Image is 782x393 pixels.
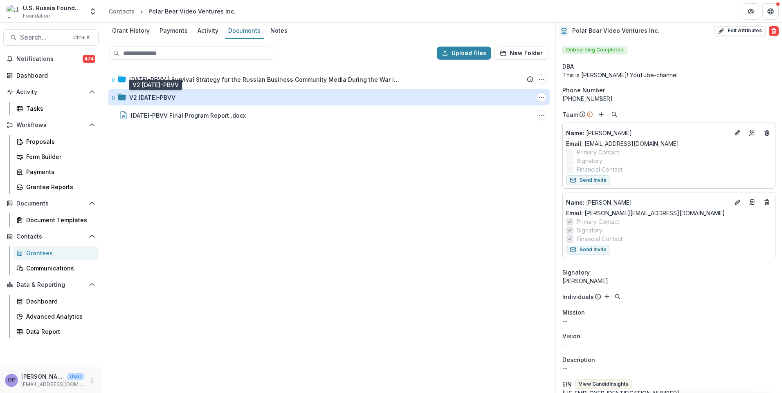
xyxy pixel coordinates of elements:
button: Deletes [762,197,772,207]
p: Individuals [562,293,594,301]
button: Edit [733,128,742,138]
button: View CandidInsights [575,379,632,389]
div: [DATE]-PBVV | Survival Strategy for the Russian Business Community Media During the War in [GEOGR... [108,71,550,87]
span: Financial Contact [577,165,622,174]
span: Data & Reporting [16,281,85,288]
span: Search... [20,33,68,41]
a: Name: [PERSON_NAME] [566,198,729,207]
button: Partners [743,3,759,20]
a: Dashboard [3,69,99,82]
button: V2 23-APR-17-PBVV Options [537,92,546,102]
div: V2 [DATE]-PBVVV2 23-APR-17-PBVV Options [108,89,550,105]
div: Grantee Reports [26,183,92,191]
span: DBA [562,62,574,71]
span: Activity [16,89,85,96]
div: Grantees [26,249,92,257]
button: Add [596,109,606,119]
a: Go to contact [746,196,759,209]
button: Get Help [762,3,779,20]
span: Financial Contact [577,234,622,243]
div: [DATE]-PBVV | Survival Strategy for the Russian Business Community Media During the War in [GEOGR... [129,75,399,84]
h2: Polar Bear Video Ventures Inc. [572,27,659,34]
a: Grantee Reports [13,180,99,194]
div: [DATE]-PBVV Final Program Report .docx [131,111,246,120]
span: Vision [562,332,580,340]
img: U.S. Russia Foundation [7,5,20,18]
nav: breadcrumb [106,5,239,17]
p: [EMAIL_ADDRESS][DOMAIN_NAME] [21,381,84,388]
span: Documents [16,200,85,207]
div: Contacts [109,7,135,16]
button: Open entity switcher [87,3,99,20]
button: Add [602,292,612,301]
span: Description [562,355,595,364]
button: Search [609,109,619,119]
div: Communications [26,264,92,272]
button: Edit [733,197,742,207]
div: Polar Bear Video Ventures Inc. [148,7,236,16]
a: Grant History [109,23,153,39]
button: Send Invite [566,245,610,255]
button: Search [613,292,622,301]
div: Payments [156,25,191,36]
button: Open Contacts [3,230,99,243]
a: Email: [PERSON_NAME][EMAIL_ADDRESS][DOMAIN_NAME] [566,209,725,217]
a: Notes [267,23,291,39]
a: Payments [156,23,191,39]
span: 474 [83,55,95,63]
span: Phone Number [562,86,605,94]
div: Dashboard [26,297,92,306]
button: Notifications474 [3,52,99,65]
div: V2 [DATE]-PBVV [129,93,175,102]
div: Payments [26,167,92,176]
a: Communications [13,261,99,275]
a: Name: [PERSON_NAME] [566,129,729,137]
button: Send Invite [566,175,610,185]
a: Form Builder [13,150,99,163]
span: Primary Contact [577,217,619,226]
div: Data Report [26,327,92,336]
span: Email: [566,210,583,217]
button: More [87,375,97,385]
a: Documents [225,23,264,39]
span: Name : [566,199,584,206]
button: Open Workflows [3,118,99,132]
div: Document Templates [26,216,92,224]
button: 23-APR-17-PBVV | Survival Strategy for the Russian Business Community Media During the War in Ukr... [537,74,546,84]
button: Search... [3,29,99,46]
p: Team [562,110,578,119]
a: Document Templates [13,213,99,227]
p: [PERSON_NAME] [21,372,64,381]
div: Form Builder [26,152,92,161]
a: Go to contact [746,126,759,139]
button: Deletes [762,128,772,138]
button: Edit Attributes [714,26,766,36]
button: Delete [769,26,779,36]
a: Activity [194,23,222,39]
span: Notifications [16,56,83,63]
button: Open Data & Reporting [3,278,99,291]
span: Signatory [577,156,602,165]
a: Payments [13,165,99,179]
span: Signatory [577,226,602,234]
span: Contacts [16,233,85,240]
span: Foundation [23,12,50,20]
div: Notes [267,25,291,36]
span: Onboarding Completed [562,46,627,54]
div: [DATE]-PBVV Final Program Report .docx23-APR-17-PBVV Final Program Report .docx Options [108,107,550,123]
span: Mission [562,308,585,317]
div: Gennady Podolny [8,377,15,383]
div: Grant History [109,25,153,36]
div: Advanced Analytics [26,312,92,321]
button: Open Activity [3,85,99,98]
span: Workflows [16,122,85,129]
div: [PERSON_NAME] [562,277,775,285]
button: Open Documents [3,197,99,210]
div: Documents [225,25,264,36]
div: This is [PERSON_NAME]! YouTube-channel [562,71,775,79]
a: Grantees [13,246,99,260]
p: -- [562,340,775,349]
a: Proposals [13,135,99,148]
